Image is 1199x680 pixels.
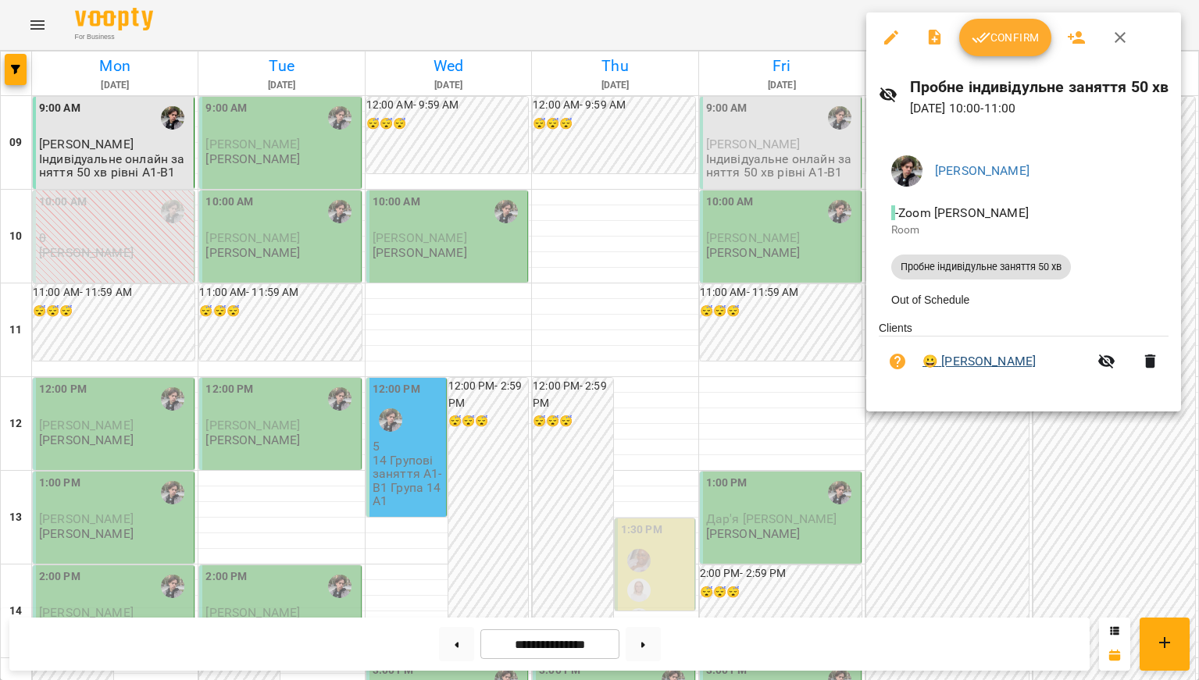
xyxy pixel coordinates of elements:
[959,19,1051,56] button: Confirm
[910,75,1169,99] h6: Пробне індивідульне заняття 50 хв
[922,352,1036,371] a: 😀 [PERSON_NAME]
[891,155,922,187] img: 3324ceff06b5eb3c0dd68960b867f42f.jpeg
[972,28,1039,47] span: Confirm
[891,260,1071,274] span: Пробне індивідульне заняття 50 хв
[879,320,1169,393] ul: Clients
[910,99,1169,118] p: [DATE] 10:00 - 11:00
[891,205,1032,220] span: - Zoom [PERSON_NAME]
[879,286,1169,314] li: Out of Schedule
[891,223,1156,238] p: Room
[879,343,916,380] button: Unpaid. Bill the attendance?
[935,163,1029,178] a: [PERSON_NAME]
